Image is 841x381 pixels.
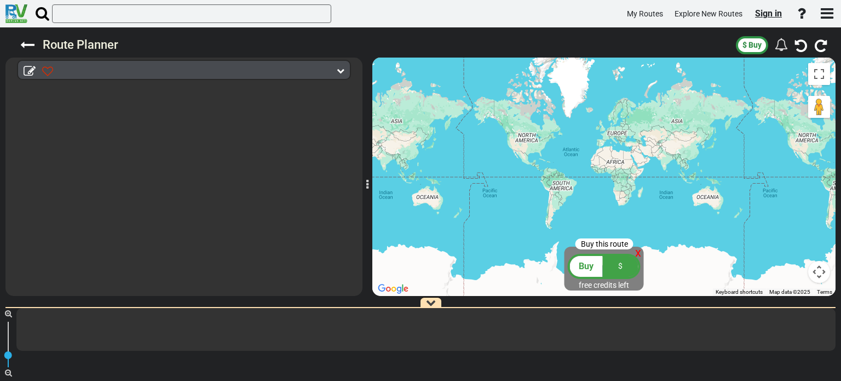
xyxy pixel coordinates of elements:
[564,253,644,280] button: Buy $
[736,36,768,54] button: $ Buy
[808,96,830,118] button: Drag Pegman onto the map to open Street View
[742,41,762,49] span: $ Buy
[716,288,763,296] button: Keyboard shortcuts
[808,63,830,85] button: Toggle fullscreen view
[635,246,641,259] span: x
[627,9,663,18] span: My Routes
[675,9,742,18] span: Explore New Routes
[375,282,411,296] img: Google
[755,8,782,19] span: Sign in
[579,261,594,271] span: Buy
[375,282,411,296] a: Open this area in Google Maps (opens a new window)
[5,4,27,23] img: RvPlanetLogo.png
[670,3,747,25] a: Explore New Routes
[579,281,629,289] span: free credits left
[750,2,787,25] a: Sign in
[622,3,668,25] a: My Routes
[43,38,118,52] sapn: Route Planner
[635,244,641,261] div: x
[769,289,810,295] span: Map data ©2025
[808,261,830,283] button: Map camera controls
[817,289,832,295] a: Terms (opens in new tab)
[618,261,623,270] span: $
[581,240,628,248] span: Buy this route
